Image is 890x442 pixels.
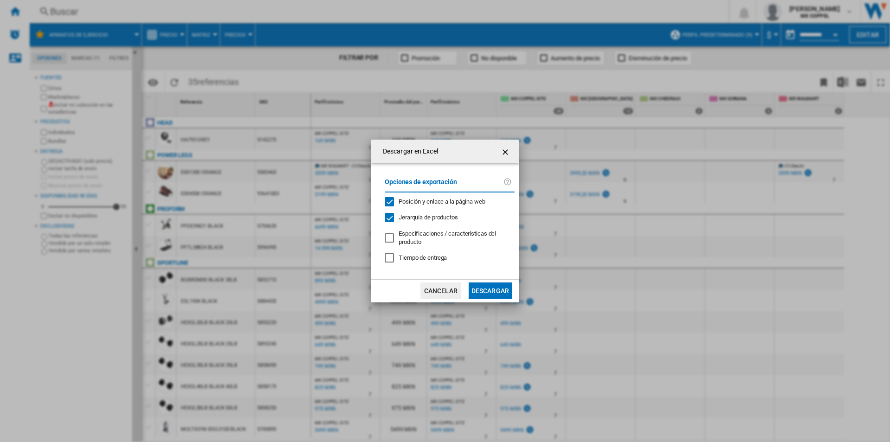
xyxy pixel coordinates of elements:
[385,177,503,194] label: Opciones de exportación
[385,254,515,263] md-checkbox: Tiempo de entrega
[385,213,507,222] md-checkbox: Jerarquía de productos
[399,254,447,261] span: Tiempo de entrega
[399,198,485,205] span: Posición y enlace a la página web
[501,147,512,158] ng-md-icon: getI18NText('BUTTONS.CLOSE_DIALOG')
[420,282,461,299] button: Cancelar
[385,197,507,206] md-checkbox: Posición y enlace a la página web
[399,230,496,245] span: Especificaciones / características del producto
[399,214,458,221] span: Jerarquía de productos
[399,230,507,246] div: Solo se aplica a la Visión Categoría
[469,282,512,299] button: Descargar
[497,142,515,160] button: getI18NText('BUTTONS.CLOSE_DIALOG')
[378,147,438,156] h4: Descargar en Excel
